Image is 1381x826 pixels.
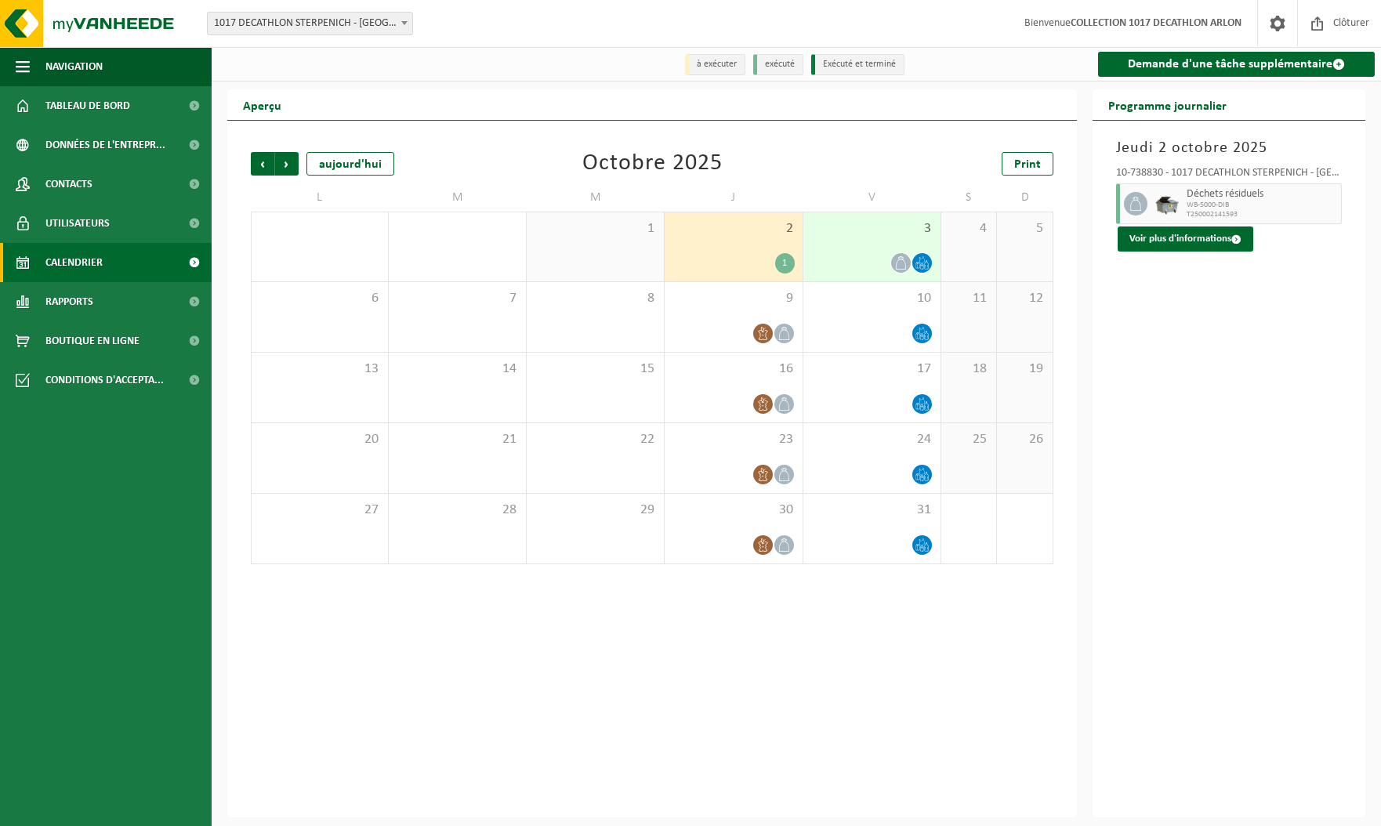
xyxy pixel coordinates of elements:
[259,431,380,448] span: 20
[1093,89,1242,120] h2: Programme journalier
[1187,210,1337,219] span: T250002141593
[535,360,656,378] span: 15
[259,290,380,307] span: 6
[949,431,989,448] span: 25
[259,360,380,378] span: 13
[259,502,380,519] span: 27
[811,220,933,237] span: 3
[535,290,656,307] span: 8
[251,183,389,212] td: L
[811,54,904,75] li: Exécuté et terminé
[45,86,130,125] span: Tableau de bord
[45,204,110,243] span: Utilisateurs
[803,183,941,212] td: V
[45,125,165,165] span: Données de l'entrepr...
[207,12,413,35] span: 1017 DECATHLON STERPENICH - ARLON
[45,360,164,400] span: Conditions d'accepta...
[949,290,989,307] span: 11
[753,54,803,75] li: exécuté
[672,502,794,519] span: 30
[672,360,794,378] span: 16
[685,54,745,75] li: à exécuter
[527,183,665,212] td: M
[45,47,103,86] span: Navigation
[1005,290,1045,307] span: 12
[1116,168,1342,183] div: 10-738830 - 1017 DECATHLON STERPENICH - [GEOGRAPHIC_DATA]
[397,502,518,519] span: 28
[535,220,656,237] span: 1
[45,243,103,282] span: Calendrier
[389,183,527,212] td: M
[1005,220,1045,237] span: 5
[535,431,656,448] span: 22
[941,183,998,212] td: S
[1187,201,1337,210] span: WB-5000-DIB
[1071,17,1241,29] strong: COLLECTION 1017 DECATHLON ARLON
[582,152,723,176] div: Octobre 2025
[275,152,299,176] span: Suivant
[208,13,412,34] span: 1017 DECATHLON STERPENICH - ARLON
[811,290,933,307] span: 10
[1116,136,1342,160] h3: Jeudi 2 octobre 2025
[949,220,989,237] span: 4
[949,360,989,378] span: 18
[251,152,274,176] span: Précédent
[306,152,394,176] div: aujourd'hui
[1014,158,1041,171] span: Print
[1118,226,1253,252] button: Voir plus d'informations
[1187,188,1337,201] span: Déchets résiduels
[1005,360,1045,378] span: 19
[672,290,794,307] span: 9
[1098,52,1375,77] a: Demande d'une tâche supplémentaire
[397,360,518,378] span: 14
[397,431,518,448] span: 21
[1002,152,1053,176] a: Print
[535,502,656,519] span: 29
[811,431,933,448] span: 24
[45,282,93,321] span: Rapports
[1155,192,1179,216] img: WB-5000-GAL-GY-01
[45,165,92,204] span: Contacts
[672,220,794,237] span: 2
[665,183,803,212] td: J
[811,502,933,519] span: 31
[8,792,262,826] iframe: chat widget
[997,183,1053,212] td: D
[45,321,140,360] span: Boutique en ligne
[811,360,933,378] span: 17
[227,89,297,120] h2: Aperçu
[672,431,794,448] span: 23
[775,253,795,274] div: 1
[397,290,518,307] span: 7
[1005,431,1045,448] span: 26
